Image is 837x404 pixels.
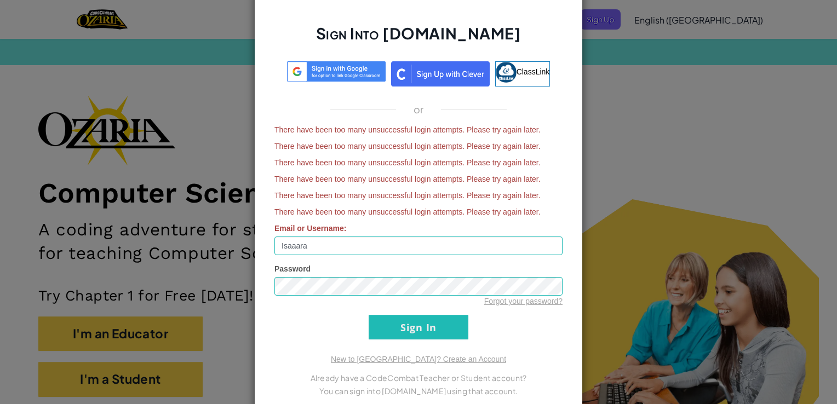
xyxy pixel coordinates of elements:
span: Email or Username [274,224,344,233]
span: There have been too many unsuccessful login attempts. Please try again later. [274,206,563,217]
a: Forgot your password? [484,297,563,305]
span: There have been too many unsuccessful login attempts. Please try again later. [274,174,563,184]
p: or [414,103,424,116]
span: Password [274,264,311,273]
span: There have been too many unsuccessful login attempts. Please try again later. [274,141,563,152]
img: clever_sso_button@2x.png [391,61,490,86]
a: New to [GEOGRAPHIC_DATA]? Create an Account [331,355,506,363]
img: log-in-google-sso.svg [287,61,386,82]
span: There have been too many unsuccessful login attempts. Please try again later. [274,190,563,201]
span: There have been too many unsuccessful login attempts. Please try again later. [274,124,563,135]
p: You can sign into [DOMAIN_NAME] using that account. [274,384,563,397]
label: : [274,223,347,234]
img: classlink-logo-small.png [496,62,517,83]
p: Already have a CodeCombat Teacher or Student account? [274,371,563,384]
input: Sign In [369,315,468,339]
h2: Sign Into [DOMAIN_NAME] [274,23,563,55]
span: ClassLink [517,67,550,76]
span: There have been too many unsuccessful login attempts. Please try again later. [274,157,563,168]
